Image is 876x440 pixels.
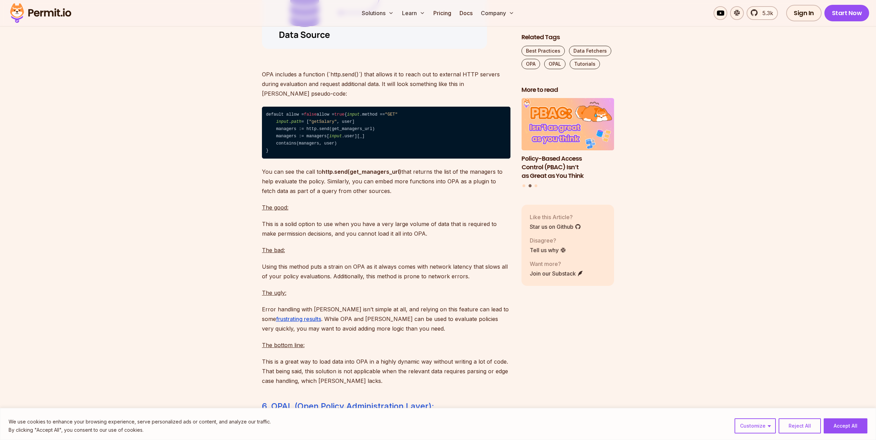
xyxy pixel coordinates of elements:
a: 5.3k [747,6,778,20]
button: Go to slide 1 [523,184,525,187]
p: This is a solid option to use when you have a very large volume of data that is required to make ... [262,219,510,238]
button: Go to slide 3 [535,184,537,187]
button: Learn [399,6,428,20]
button: Accept All [824,418,867,433]
img: Policy-Based Access Control (PBAC) Isn’t as Great as You Think [521,98,614,151]
div: Posts [521,98,614,189]
span: input [347,112,360,117]
a: Star us on Github [530,223,581,231]
button: Customize [735,418,776,433]
p: We use cookies to enhance your browsing experience, serve personalized ads or content, and analyz... [9,418,271,426]
a: Start Now [824,5,869,21]
button: Go to slide 2 [528,184,531,187]
p: Want more? [530,260,583,268]
a: Tutorials [570,59,600,69]
img: Permit logo [7,1,74,25]
a: Join our Substack [530,269,583,278]
a: Pricing [431,6,454,20]
span: true [334,112,344,117]
button: Reject All [779,418,821,433]
span: 5.3k [758,9,773,17]
p: Like this Article? [530,213,581,221]
code: default allow = allow = { .method == . = [ , user] managers := http.send(get_managers_url) manage... [262,107,510,159]
h2: More to read [521,86,614,94]
a: Sign In [786,5,822,21]
p: This is a great way to load data into OPA in a highly dynamic way without writing a lot of code. ... [262,357,510,386]
a: Docs [457,6,475,20]
h2: Related Tags [521,33,614,42]
span: "getSalary" [309,119,337,124]
button: Company [478,6,517,20]
h3: Policy-Based Access Control (PBAC) Isn’t as Great as You Think [521,154,614,180]
p: By clicking "Accept All", you consent to our use of cookies. [9,426,271,434]
strong: http.send(get_managers_url) [322,168,401,175]
span: input [329,134,342,139]
u: The good: [262,204,288,211]
p: OPA includes a function (`http.send()`) that allows it to reach out to external HTTP servers duri... [262,60,510,98]
a: Best Practices [521,46,565,56]
a: 6. OPAL (Open Policy Administration Layer): [262,401,434,411]
a: OPAL [544,59,566,69]
li: 2 of 3 [521,98,614,180]
span: "GET" [385,112,398,117]
span: path [291,119,301,124]
a: frustrating results [276,315,321,322]
p: Error handling with [PERSON_NAME] isn’t simple at all, and relying on this feature can lead to so... [262,304,510,333]
span: input [276,119,289,124]
p: Using this method puts a strain on OPA as it always comes with network latency that slows all of ... [262,262,510,281]
a: Policy-Based Access Control (PBAC) Isn’t as Great as You ThinkPolicy-Based Access Control (PBAC) ... [521,98,614,180]
a: Data Fetchers [569,46,611,56]
button: Solutions [359,6,397,20]
u: The bottom line: [262,342,305,348]
a: OPA [521,59,540,69]
u: The ugly: [262,289,286,296]
p: Disagree? [530,236,566,245]
span: false [304,112,317,117]
u: The bad: [262,247,285,254]
p: You can see the call to that returns the list of the managers to help evaluate the policy. Simila... [262,167,510,196]
a: Tell us why [530,246,566,254]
